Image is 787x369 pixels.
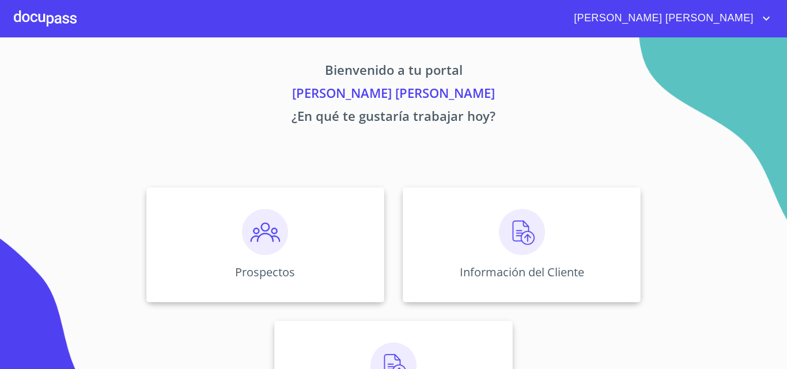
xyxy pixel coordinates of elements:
p: Prospectos [235,264,295,280]
button: account of current user [565,9,773,28]
p: ¿En qué te gustaría trabajar hoy? [39,106,748,130]
span: [PERSON_NAME] [PERSON_NAME] [565,9,759,28]
p: Bienvenido a tu portal [39,60,748,83]
p: Información del Cliente [460,264,584,280]
img: carga.png [499,209,545,255]
p: [PERSON_NAME] [PERSON_NAME] [39,83,748,106]
img: prospectos.png [242,209,288,255]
